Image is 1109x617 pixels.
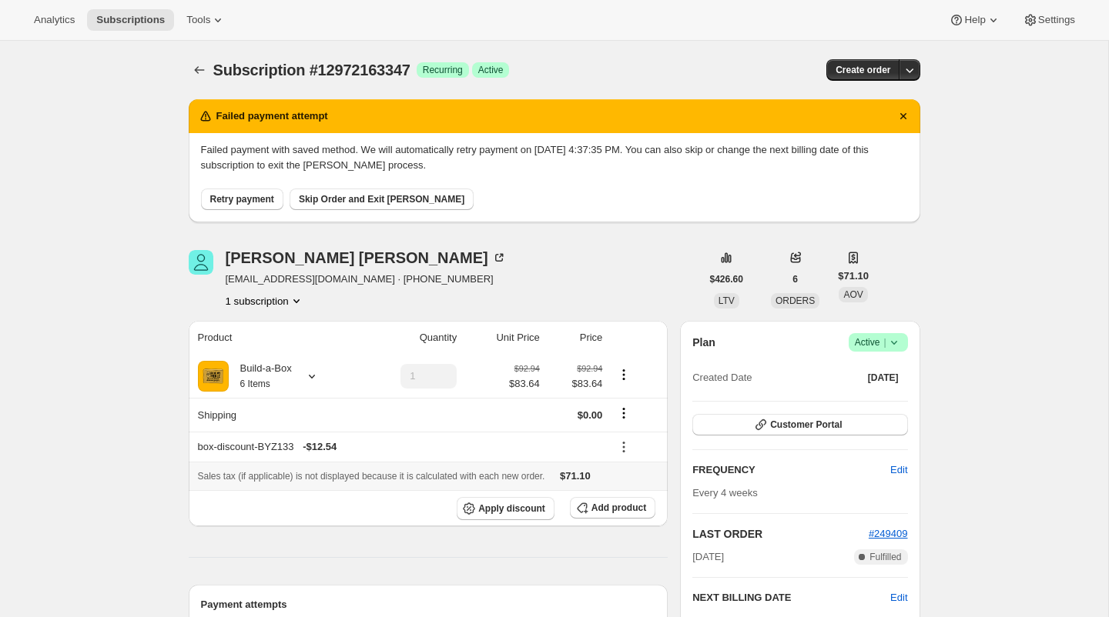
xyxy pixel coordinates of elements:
[893,105,914,127] button: Dismiss notification
[544,321,608,355] th: Price
[198,439,603,455] div: box-discount-BYZ133
[478,502,545,515] span: Apply discount
[290,188,474,210] button: Skip Order and Exit [PERSON_NAME]
[770,419,842,431] span: Customer Portal
[855,335,902,350] span: Active
[577,364,602,373] small: $92.94
[890,462,907,478] span: Edit
[859,367,908,389] button: [DATE]
[940,9,1010,31] button: Help
[240,379,270,389] small: 6 Items
[578,409,603,421] span: $0.00
[189,250,213,275] span: Chris Murphy
[189,321,359,355] th: Product
[783,268,807,290] button: 6
[869,526,908,542] button: #249409
[213,62,410,78] span: Subscription #12972163347
[303,439,337,455] span: - $12.54
[826,59,900,81] button: Create order
[87,9,174,31] button: Subscriptions
[198,471,545,482] span: Sales tax (if applicable) is not displayed because it is calculated with each new order.
[198,361,229,392] img: product img
[838,268,869,284] span: $71.10
[226,293,304,308] button: Product actions
[692,462,890,478] h2: FREQUENCY
[611,405,636,422] button: Shipping actions
[836,64,890,76] span: Create order
[692,526,869,542] h2: LAST ORDER
[701,268,752,290] button: $426.60
[201,597,656,612] h2: Payment attempts
[776,295,815,306] span: ORDERS
[719,295,735,306] span: LTV
[1038,14,1075,26] span: Settings
[570,497,655,519] button: Add product
[189,398,359,432] th: Shipping
[549,376,603,392] span: $83.64
[226,250,507,265] div: [PERSON_NAME] [PERSON_NAME]
[186,14,210,26] span: Tools
[710,273,743,285] span: $426.60
[34,14,75,26] span: Analytics
[216,108,328,124] h2: Failed payment attempt
[210,193,274,205] span: Retry payment
[201,142,908,173] p: Failed payment with saved method. We will automatically retry payment on [DATE] 4:37:35 PM. You c...
[843,289,863,300] span: AOV
[692,487,758,499] span: Every 4 weeks
[478,64,504,76] span: Active
[509,376,540,392] span: $83.64
[226,272,507,287] span: [EMAIL_ADDRESS][DOMAIN_NAME] · [PHONE_NUMBER]
[229,361,292,392] div: Build-a-Box
[25,9,84,31] button: Analytics
[883,336,886,349] span: |
[964,14,985,26] span: Help
[869,528,908,539] a: #249409
[692,335,715,350] h2: Plan
[358,321,461,355] th: Quantity
[890,590,907,605] button: Edit
[1014,9,1084,31] button: Settings
[868,372,899,384] span: [DATE]
[299,193,464,205] span: Skip Order and Exit [PERSON_NAME]
[560,470,591,482] span: $71.10
[792,273,798,285] span: 6
[189,59,210,81] button: Subscriptions
[177,9,235,31] button: Tools
[611,366,636,383] button: Product actions
[692,549,724,565] span: [DATE]
[461,321,544,355] th: Unit Price
[692,590,890,605] h2: NEXT BILLING DATE
[457,497,554,520] button: Apply discount
[591,502,646,514] span: Add product
[869,551,901,563] span: Fulfilled
[96,14,165,26] span: Subscriptions
[881,458,916,482] button: Edit
[514,364,540,373] small: $92.94
[692,370,752,385] span: Created Date
[423,64,463,76] span: Recurring
[201,188,283,210] button: Retry payment
[692,414,907,435] button: Customer Portal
